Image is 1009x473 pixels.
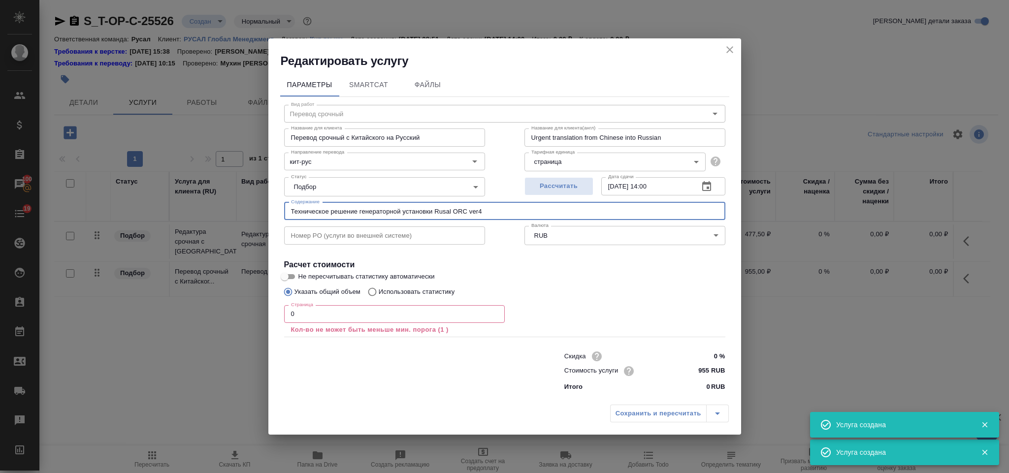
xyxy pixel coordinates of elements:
[286,79,333,91] span: Параметры
[975,448,995,457] button: Закрыть
[284,177,485,196] div: Подбор
[711,382,725,392] p: RUB
[531,231,551,240] button: RUB
[468,155,482,168] button: Open
[707,382,710,392] p: 0
[836,420,966,430] div: Услуга создана
[836,447,966,457] div: Услуга создана
[298,272,435,282] span: Не пересчитывать статистику автоматически
[281,53,741,69] h2: Редактировать услугу
[524,153,706,171] div: страница
[294,287,360,297] p: Указать общий объем
[291,325,498,335] p: Кол-во не может быть меньше мин. порога (1 )
[564,382,583,392] p: Итого
[564,351,586,361] p: Скидка
[610,405,729,422] div: split button
[404,79,452,91] span: Файлы
[564,366,618,376] p: Стоимость услуги
[530,181,588,192] span: Рассчитать
[688,364,725,378] input: ✎ Введи что-нибудь
[379,287,455,297] p: Использовать статистику
[524,177,593,195] button: Рассчитать
[345,79,392,91] span: SmartCat
[722,42,737,57] button: close
[531,158,565,166] button: страница
[975,420,995,429] button: Закрыть
[524,226,725,245] div: RUB
[688,349,725,363] input: ✎ Введи что-нибудь
[291,183,320,191] button: Подбор
[284,259,725,271] h4: Расчет стоимости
